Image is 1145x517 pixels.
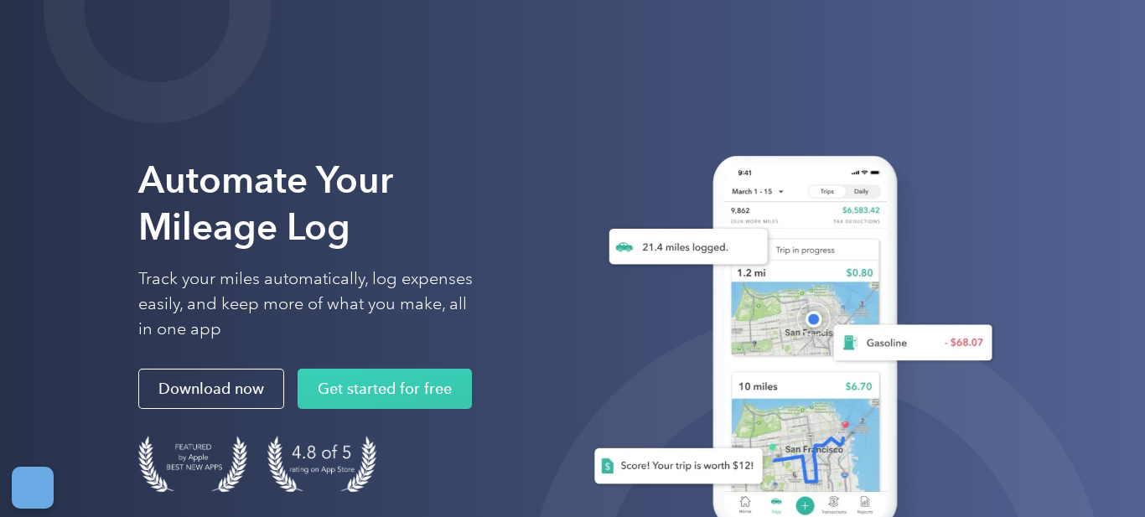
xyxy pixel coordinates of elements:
a: Download now [138,369,284,409]
a: Get started for free [298,369,472,409]
button: Cookies Settings [12,467,54,509]
p: Track your miles automatically, log expenses easily, and keep more of what you make, all in one app [138,266,474,342]
strong: Automate Your Mileage Log [138,158,393,249]
img: Badge for Featured by Apple Best New Apps [138,436,247,492]
img: 4.9 out of 5 stars on the app store [267,436,376,492]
